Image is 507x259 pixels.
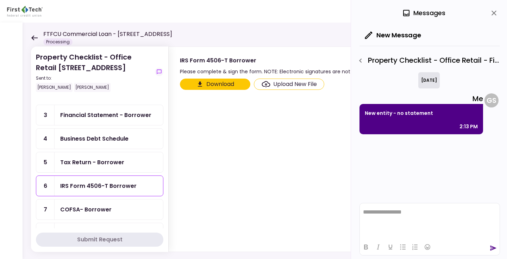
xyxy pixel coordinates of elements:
button: close [488,7,500,19]
div: Property Checklist - Office Retail - Financial Statement - Borrower [355,55,500,67]
div: IRS Form 4506-T Borrower [60,181,137,190]
div: [PERSON_NAME] [74,83,111,92]
div: [DATE] [418,72,440,88]
button: Click here to download the document [180,79,250,90]
div: 13 [36,223,55,243]
a: 7COFSA- Borrower [36,199,163,220]
button: Underline [384,242,396,252]
button: Bold [360,242,372,252]
button: Numbered list [409,242,421,252]
span: Click here to upload the required document [254,79,324,90]
div: Sent to: [36,75,152,81]
p: New entity - no statement [365,109,478,117]
a: 6IRS Form 4506-T Borrower [36,175,163,196]
div: Submit Request [77,235,123,244]
button: show-messages [155,68,163,76]
div: Tax Return - Borrower [60,158,124,167]
div: Processing [43,38,73,45]
div: COFSA- Borrower [60,205,112,214]
div: 4 [36,129,55,149]
a: 13Management Agreement [36,223,163,243]
h1: FTFCU Commercial Loan - [STREET_ADDRESS] [43,30,172,38]
div: G S [484,93,499,107]
button: send [490,245,497,252]
div: Me [359,93,483,104]
iframe: Rich Text Area [360,203,500,239]
a: 3Financial Statement - Borrower [36,105,163,125]
div: Business Debt Schedule [60,134,129,143]
button: Bullet list [397,242,409,252]
div: IRS Form 4506-T Borrower [180,56,377,65]
a: 5Tax Return - Borrower [36,152,163,173]
div: IRS Form 4506-T BorrowerPlease complete & sign the form. NOTE: Electronic signatures are not acce... [168,47,493,252]
img: Partner icon [7,6,43,17]
div: 5 [36,152,55,172]
button: Emojis [421,242,433,252]
button: Italic [372,242,384,252]
div: [PERSON_NAME] [36,83,73,92]
div: 6 [36,176,55,196]
button: Submit Request [36,233,163,247]
div: Messages [402,8,445,18]
a: 4Business Debt Schedule [36,128,163,149]
div: Property Checklist - Office Retail [STREET_ADDRESS] [36,52,152,92]
div: 2:13 PM [459,122,478,131]
div: Upload New File [273,80,317,88]
div: 7 [36,199,55,220]
button: New Message [359,26,427,44]
div: 3 [36,105,55,125]
div: Please complete & sign the form. NOTE: Electronic signatures are not accepted. [180,67,377,76]
div: Financial Statement - Borrower [60,111,151,119]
